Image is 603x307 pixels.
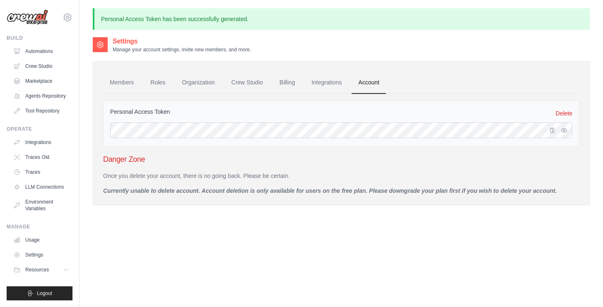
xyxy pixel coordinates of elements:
[305,72,348,94] a: Integrations
[37,290,52,297] span: Logout
[10,263,72,276] button: Resources
[7,35,72,41] div: Build
[113,46,251,53] p: Manage your account settings, invite new members, and more.
[93,8,590,30] p: Personal Access Token has been successfully generated.
[352,72,386,94] a: Account
[103,172,579,180] p: Once you delete your account, there is no going back. Please be certain.
[113,36,251,46] h2: Settings
[273,72,301,94] a: Billing
[25,266,49,273] span: Resources
[10,151,72,164] a: Traces Old
[10,248,72,261] a: Settings
[10,60,72,73] a: Crew Studio
[556,109,572,118] a: Delete
[10,180,72,194] a: LLM Connections
[10,233,72,247] a: Usage
[10,195,72,215] a: Environment Variables
[10,165,72,179] a: Traces
[103,153,579,165] h3: Danger Zone
[10,104,72,118] a: Tool Repository
[10,45,72,58] a: Automations
[7,10,48,25] img: Logo
[10,89,72,103] a: Agents Repository
[7,286,72,300] button: Logout
[175,72,221,94] a: Organization
[10,136,72,149] a: Integrations
[103,187,579,195] p: Currently unable to delete account. Account deletion is only available for users on the free plan...
[7,126,72,132] div: Operate
[103,72,140,94] a: Members
[7,223,72,230] div: Manage
[144,72,172,94] a: Roles
[10,74,72,88] a: Marketplace
[110,108,170,116] label: Personal Access Token
[225,72,270,94] a: Crew Studio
